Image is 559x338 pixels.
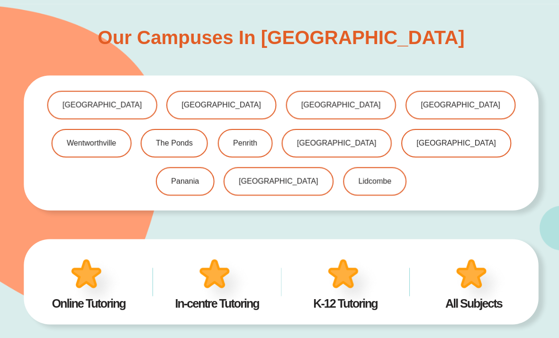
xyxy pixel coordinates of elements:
[140,128,207,156] a: The Ponds
[294,296,393,308] h4: K-12 Tutoring
[295,138,374,146] span: [GEOGRAPHIC_DATA]
[51,128,131,156] a: Wentworthville
[418,100,497,108] span: [GEOGRAPHIC_DATA]
[216,128,271,156] a: Penrith
[403,90,513,119] a: [GEOGRAPHIC_DATA]
[155,138,191,146] span: The Ponds
[397,231,559,338] iframe: Chat Widget
[232,138,256,146] span: Penrith
[237,176,316,184] span: [GEOGRAPHIC_DATA]
[222,166,332,194] a: [GEOGRAPHIC_DATA]
[414,138,493,146] span: [GEOGRAPHIC_DATA]
[356,176,389,184] span: Lidcombe
[66,138,116,146] span: Wentworthville
[170,176,198,184] span: Panania
[180,100,260,108] span: [GEOGRAPHIC_DATA]
[299,100,379,108] span: [GEOGRAPHIC_DATA]
[39,296,138,308] h4: Online Tutoring
[166,296,265,308] h4: In-centre Tutoring
[399,128,508,156] a: [GEOGRAPHIC_DATA]
[155,166,213,194] a: Panania
[47,90,156,119] a: [GEOGRAPHIC_DATA]
[62,100,141,108] span: [GEOGRAPHIC_DATA]
[97,27,462,46] h3: Our Campuses in [GEOGRAPHIC_DATA]
[341,166,404,194] a: Lidcombe
[284,90,394,119] a: [GEOGRAPHIC_DATA]
[280,128,389,156] a: [GEOGRAPHIC_DATA]
[165,90,275,119] a: [GEOGRAPHIC_DATA]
